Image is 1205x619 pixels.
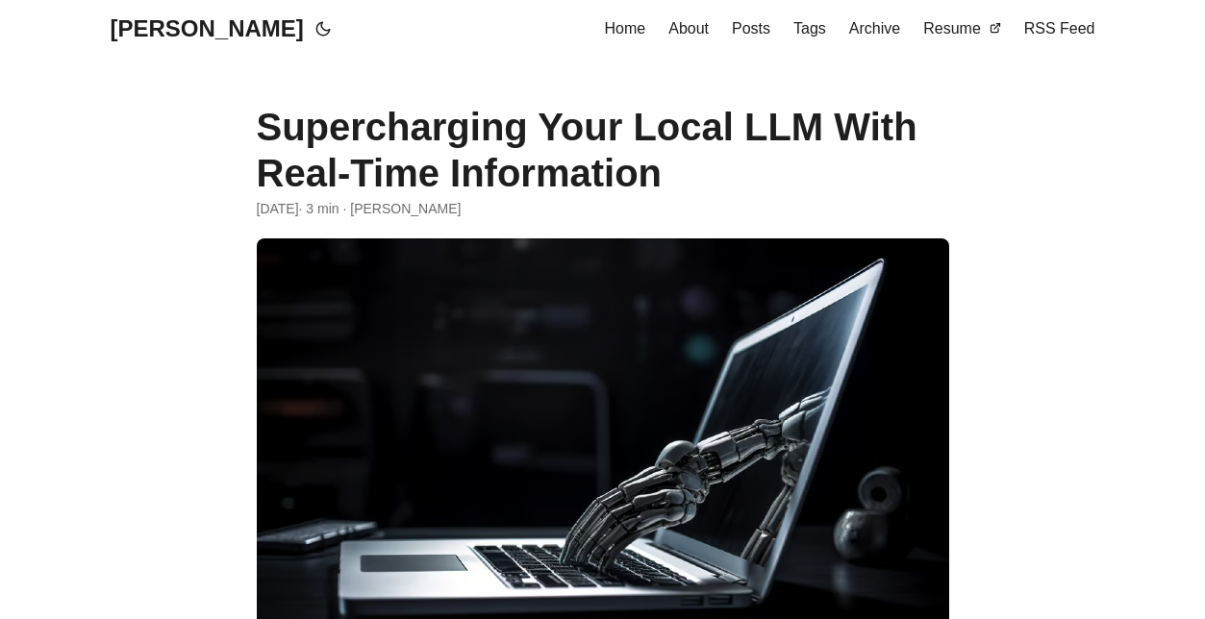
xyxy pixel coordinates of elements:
[849,20,900,37] span: Archive
[668,20,709,37] span: About
[732,20,770,37] span: Posts
[605,20,646,37] span: Home
[257,198,949,219] div: · 3 min · [PERSON_NAME]
[793,20,826,37] span: Tags
[257,104,949,196] h1: Supercharging Your Local LLM With Real-Time Information
[257,198,299,219] span: 2024-07-15 01:01:06 -0400 -0400
[1024,20,1095,37] span: RSS Feed
[923,20,981,37] span: Resume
